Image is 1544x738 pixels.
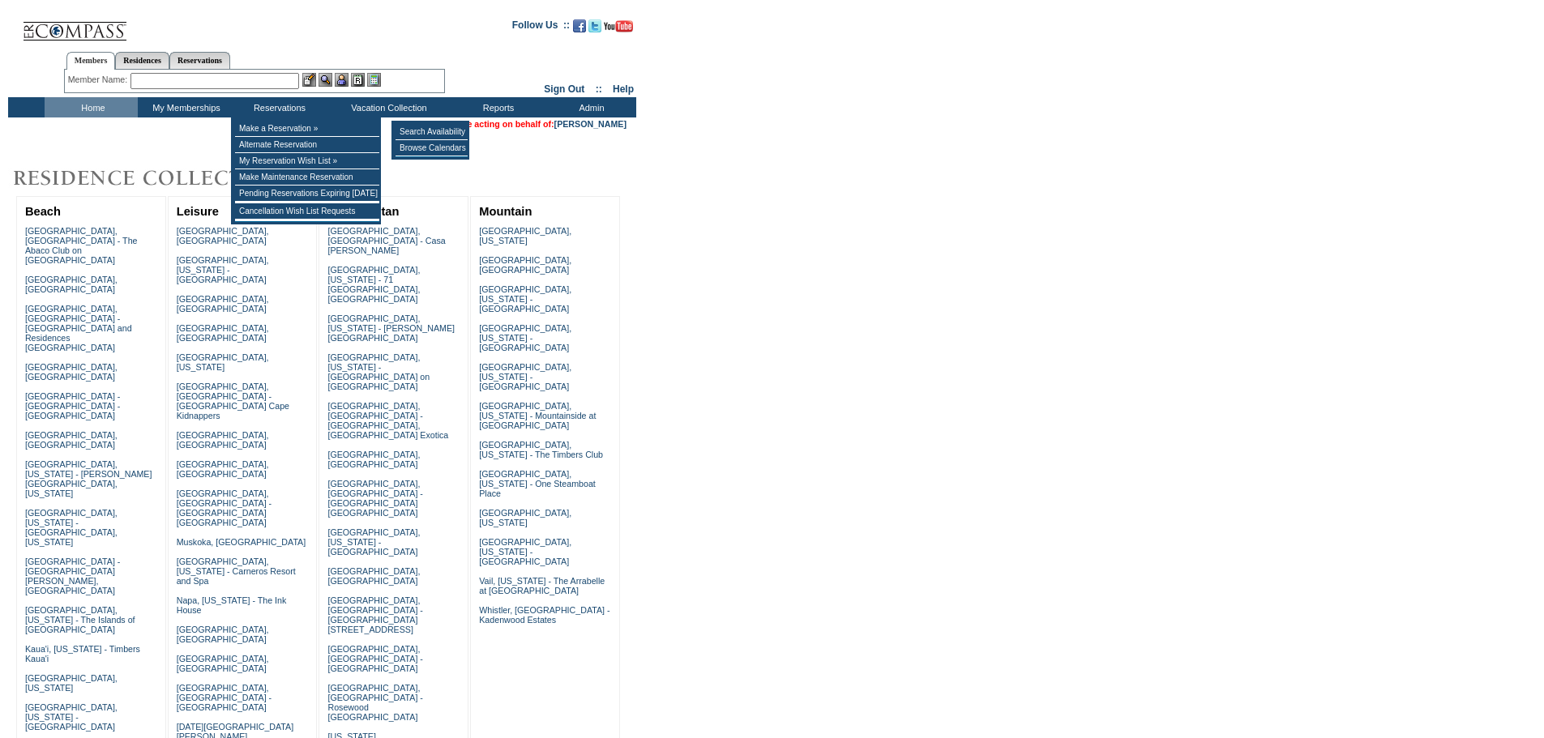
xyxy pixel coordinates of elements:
a: [GEOGRAPHIC_DATA], [US_STATE] - [GEOGRAPHIC_DATA] [177,255,269,284]
td: Reports [450,97,543,117]
a: [GEOGRAPHIC_DATA], [US_STATE] - [GEOGRAPHIC_DATA] [479,284,571,314]
a: Mountain [479,205,532,218]
a: [GEOGRAPHIC_DATA], [GEOGRAPHIC_DATA] - The Abaco Club on [GEOGRAPHIC_DATA] [25,226,138,265]
a: [GEOGRAPHIC_DATA], [GEOGRAPHIC_DATA] [177,294,269,314]
a: [GEOGRAPHIC_DATA], [GEOGRAPHIC_DATA] [177,323,269,343]
a: [GEOGRAPHIC_DATA], [GEOGRAPHIC_DATA] [177,430,269,450]
a: Subscribe to our YouTube Channel [604,24,633,34]
a: [GEOGRAPHIC_DATA], [GEOGRAPHIC_DATA] - Casa [PERSON_NAME] [327,226,445,255]
td: My Reservation Wish List » [235,153,379,169]
td: Vacation Collection [324,97,450,117]
a: [PERSON_NAME] [554,119,627,129]
a: [GEOGRAPHIC_DATA], [GEOGRAPHIC_DATA] [25,430,118,450]
a: [GEOGRAPHIC_DATA], [GEOGRAPHIC_DATA] - [GEOGRAPHIC_DATA] and Residences [GEOGRAPHIC_DATA] [25,304,132,352]
a: [GEOGRAPHIC_DATA], [US_STATE] - The Islands of [GEOGRAPHIC_DATA] [25,605,135,634]
a: Beach [25,205,61,218]
a: [GEOGRAPHIC_DATA], [US_STATE] - [GEOGRAPHIC_DATA] [25,702,118,732]
a: Residences [115,52,169,69]
a: [GEOGRAPHIC_DATA], [GEOGRAPHIC_DATA] [327,566,420,586]
a: [GEOGRAPHIC_DATA], [US_STATE] [479,226,571,245]
a: Reservations [169,52,230,69]
a: Napa, [US_STATE] - The Ink House [177,595,287,615]
div: Member Name: [68,73,130,87]
a: [GEOGRAPHIC_DATA], [GEOGRAPHIC_DATA] - Rosewood [GEOGRAPHIC_DATA] [327,683,422,722]
span: :: [596,83,602,95]
img: b_edit.gif [302,73,316,87]
a: [GEOGRAPHIC_DATA], [GEOGRAPHIC_DATA] - [GEOGRAPHIC_DATA][STREET_ADDRESS] [327,595,422,634]
span: You are acting on behalf of: [441,119,627,129]
a: [GEOGRAPHIC_DATA], [US_STATE] - 71 [GEOGRAPHIC_DATA], [GEOGRAPHIC_DATA] [327,265,420,304]
a: [GEOGRAPHIC_DATA], [US_STATE] - Carneros Resort and Spa [177,557,296,586]
img: Destinations by Exclusive Resorts [8,162,324,194]
a: [GEOGRAPHIC_DATA], [US_STATE] - [PERSON_NAME][GEOGRAPHIC_DATA], [US_STATE] [25,459,152,498]
a: [GEOGRAPHIC_DATA], [GEOGRAPHIC_DATA] [177,625,269,644]
a: [GEOGRAPHIC_DATA], [US_STATE] - Mountainside at [GEOGRAPHIC_DATA] [479,401,596,430]
a: [GEOGRAPHIC_DATA], [GEOGRAPHIC_DATA] [25,275,118,294]
a: Whistler, [GEOGRAPHIC_DATA] - Kadenwood Estates [479,605,609,625]
a: Members [66,52,116,70]
a: [GEOGRAPHIC_DATA], [US_STATE] - [GEOGRAPHIC_DATA], [US_STATE] [25,508,118,547]
a: [GEOGRAPHIC_DATA], [GEOGRAPHIC_DATA] [177,459,269,479]
a: [GEOGRAPHIC_DATA], [US_STATE] [479,508,571,527]
a: [GEOGRAPHIC_DATA], [GEOGRAPHIC_DATA] - [GEOGRAPHIC_DATA], [GEOGRAPHIC_DATA] Exotica [327,401,448,440]
a: [GEOGRAPHIC_DATA], [US_STATE] [177,352,269,372]
a: Kaua'i, [US_STATE] - Timbers Kaua'i [25,644,140,663]
a: [GEOGRAPHIC_DATA], [US_STATE] - [GEOGRAPHIC_DATA] [479,537,571,566]
img: i.gif [8,24,21,25]
img: Impersonate [335,73,349,87]
img: Follow us on Twitter [588,19,601,32]
a: [GEOGRAPHIC_DATA], [GEOGRAPHIC_DATA] - [GEOGRAPHIC_DATA] [GEOGRAPHIC_DATA] [177,488,272,527]
td: Search Availability [396,124,468,140]
a: [GEOGRAPHIC_DATA], [US_STATE] - The Timbers Club [479,440,603,459]
a: [GEOGRAPHIC_DATA] - [GEOGRAPHIC_DATA] - [GEOGRAPHIC_DATA] [25,391,120,420]
img: View [319,73,332,87]
a: [GEOGRAPHIC_DATA], [GEOGRAPHIC_DATA] [327,450,420,469]
img: Become our fan on Facebook [573,19,586,32]
a: [GEOGRAPHIC_DATA], [US_STATE] - [GEOGRAPHIC_DATA] [479,362,571,391]
a: Muskoka, [GEOGRAPHIC_DATA] [177,537,306,547]
a: [GEOGRAPHIC_DATA], [GEOGRAPHIC_DATA] [177,226,269,245]
a: [GEOGRAPHIC_DATA], [GEOGRAPHIC_DATA] - [GEOGRAPHIC_DATA] [327,644,422,673]
td: Pending Reservations Expiring [DATE] [235,186,379,202]
a: Sign Out [544,83,584,95]
td: Admin [543,97,636,117]
td: Make Maintenance Reservation [235,169,379,186]
td: Cancellation Wish List Requests [235,203,379,220]
td: Home [45,97,138,117]
a: [GEOGRAPHIC_DATA], [GEOGRAPHIC_DATA] [479,255,571,275]
a: [GEOGRAPHIC_DATA], [US_STATE] - [GEOGRAPHIC_DATA] [479,323,571,352]
img: Subscribe to our YouTube Channel [604,20,633,32]
a: [GEOGRAPHIC_DATA] - [GEOGRAPHIC_DATA][PERSON_NAME], [GEOGRAPHIC_DATA] [25,557,120,595]
img: b_calculator.gif [367,73,381,87]
a: [GEOGRAPHIC_DATA], [GEOGRAPHIC_DATA] - [GEOGRAPHIC_DATA] [GEOGRAPHIC_DATA] [327,479,422,518]
td: My Memberships [138,97,231,117]
a: [GEOGRAPHIC_DATA], [US_STATE] - [GEOGRAPHIC_DATA] [327,527,420,557]
a: [GEOGRAPHIC_DATA], [US_STATE] - One Steamboat Place [479,469,596,498]
td: Reservations [231,97,324,117]
a: [GEOGRAPHIC_DATA], [GEOGRAPHIC_DATA] - [GEOGRAPHIC_DATA] [177,683,272,712]
a: [GEOGRAPHIC_DATA], [GEOGRAPHIC_DATA] - [GEOGRAPHIC_DATA] Cape Kidnappers [177,382,289,420]
td: Alternate Reservation [235,137,379,153]
a: [GEOGRAPHIC_DATA], [GEOGRAPHIC_DATA] [25,362,118,382]
img: Reservations [351,73,365,87]
td: Make a Reservation » [235,121,379,137]
a: [GEOGRAPHIC_DATA], [US_STATE] [25,673,118,693]
a: [GEOGRAPHIC_DATA], [US_STATE] - [GEOGRAPHIC_DATA] on [GEOGRAPHIC_DATA] [327,352,430,391]
a: Become our fan on Facebook [573,24,586,34]
a: [GEOGRAPHIC_DATA], [US_STATE] - [PERSON_NAME][GEOGRAPHIC_DATA] [327,314,455,343]
a: [GEOGRAPHIC_DATA], [GEOGRAPHIC_DATA] [177,654,269,673]
a: Vail, [US_STATE] - The Arrabelle at [GEOGRAPHIC_DATA] [479,576,605,595]
td: Follow Us :: [512,18,570,37]
a: Help [613,83,634,95]
td: Browse Calendars [396,140,468,156]
a: Follow us on Twitter [588,24,601,34]
a: Leisure [177,205,219,218]
img: Compass Home [22,8,127,41]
